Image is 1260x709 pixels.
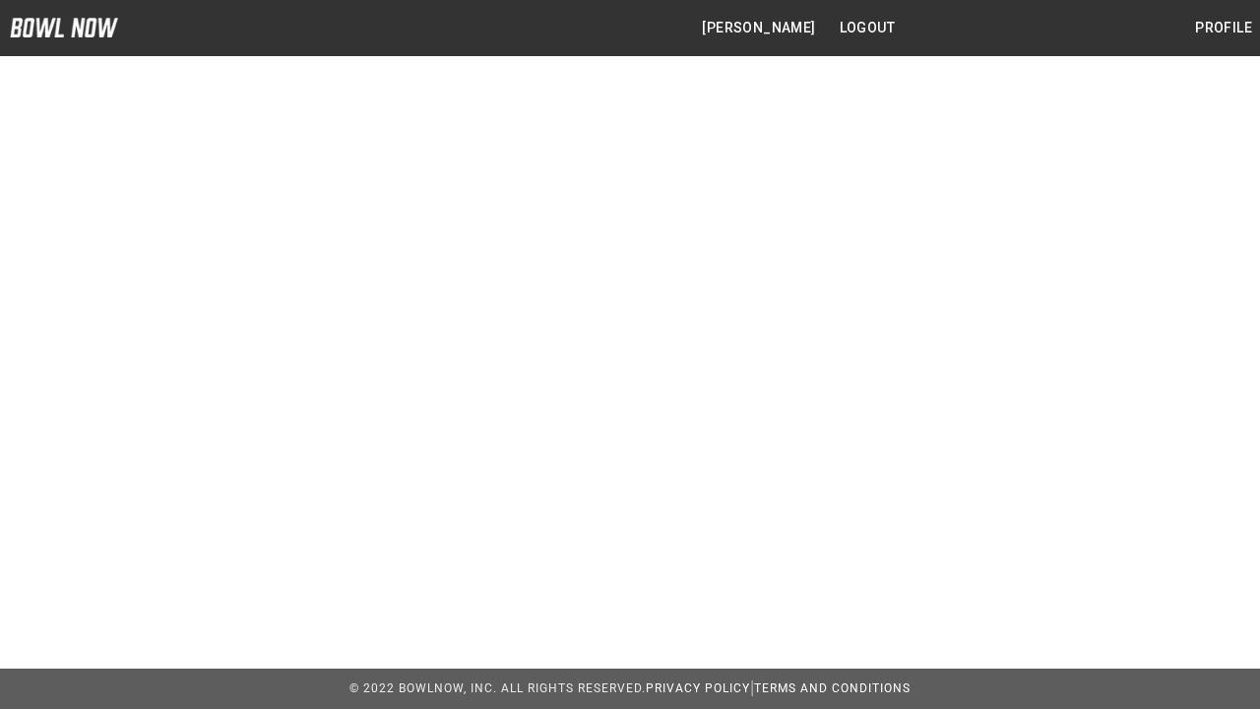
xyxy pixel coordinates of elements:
a: Terms and Conditions [754,681,911,695]
button: Logout [832,10,903,46]
span: © 2022 BowlNow, Inc. All Rights Reserved. [349,681,646,695]
a: Privacy Policy [646,681,750,695]
button: [PERSON_NAME] [694,10,823,46]
button: Profile [1187,10,1260,46]
img: logo [10,18,118,37]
